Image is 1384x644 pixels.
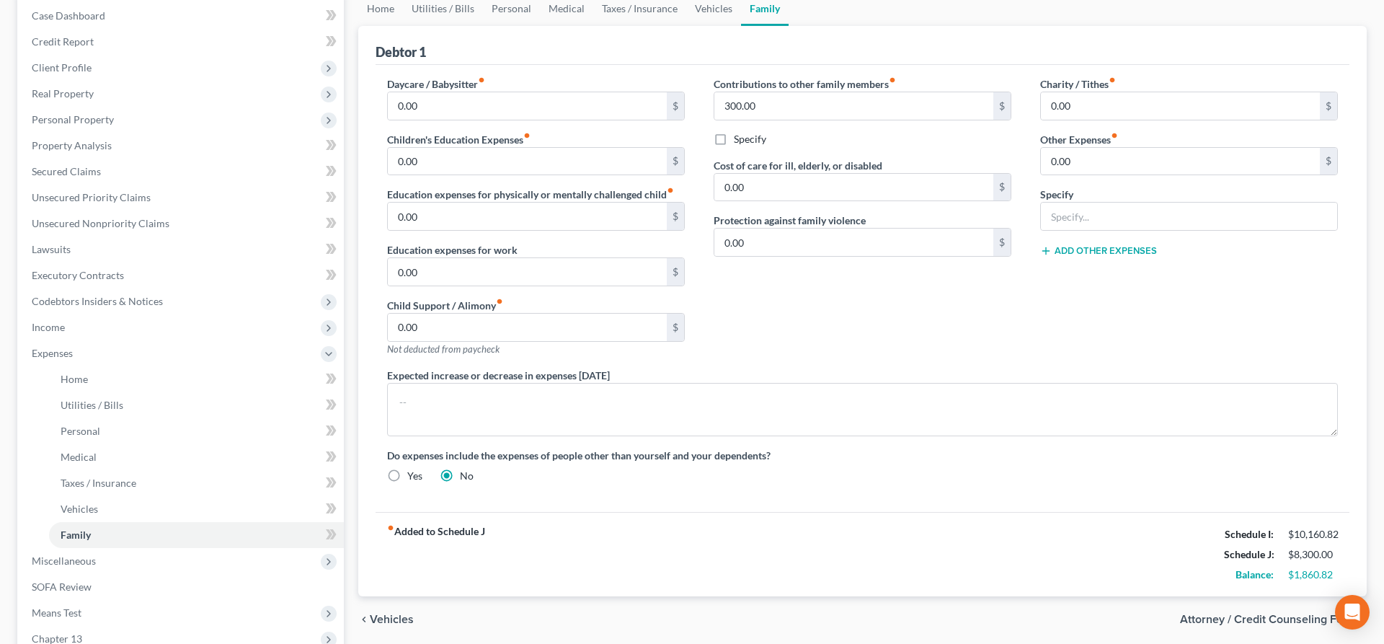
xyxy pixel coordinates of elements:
a: Secured Claims [20,159,344,185]
span: Personal Property [32,113,114,125]
div: $ [1320,92,1337,120]
a: Home [49,366,344,392]
strong: Balance: [1236,568,1274,581]
span: Credit Report [32,35,94,48]
a: Case Dashboard [20,3,344,29]
a: Unsecured Nonpriority Claims [20,211,344,237]
span: Personal [61,425,100,437]
button: Add Other Expenses [1040,245,1157,257]
span: Codebtors Insiders & Notices [32,295,163,307]
span: Not deducted from paycheck [387,343,500,355]
a: Medical [49,444,344,470]
span: Medical [61,451,97,463]
span: Lawsuits [32,243,71,255]
label: Charity / Tithes [1040,76,1116,92]
span: Client Profile [32,61,92,74]
input: -- [714,229,993,256]
div: $ [1320,148,1337,175]
label: Cost of care for ill, elderly, or disabled [714,158,882,173]
i: fiber_manual_record [478,76,485,84]
input: -- [1041,148,1320,175]
span: Income [32,321,65,333]
label: Children's Education Expenses [387,132,531,147]
i: fiber_manual_record [1109,76,1116,84]
span: Real Property [32,87,94,100]
span: Unsecured Nonpriority Claims [32,217,169,229]
input: -- [388,314,667,341]
span: Secured Claims [32,165,101,177]
label: Other Expenses [1040,132,1118,147]
a: Property Analysis [20,133,344,159]
label: Child Support / Alimony [387,298,503,313]
label: Specify [734,132,766,146]
span: Means Test [32,606,81,619]
i: fiber_manual_record [387,524,394,531]
span: Vehicles [61,503,98,515]
input: Specify... [1041,203,1337,230]
div: $ [667,92,684,120]
div: $ [993,92,1011,120]
i: chevron_left [358,614,370,625]
a: Executory Contracts [20,263,344,288]
div: Debtor 1 [376,43,426,61]
a: Vehicles [49,496,344,522]
span: Taxes / Insurance [61,477,136,489]
div: $8,300.00 [1288,547,1338,562]
i: fiber_manual_record [496,298,503,305]
input: -- [714,92,993,120]
span: Vehicles [370,614,414,625]
i: fiber_manual_record [1111,132,1118,139]
label: Education expenses for work [387,242,518,257]
label: Do expenses include the expenses of people other than yourself and your dependents? [387,448,1338,463]
label: Education expenses for physically or mentally challenged child [387,187,674,202]
div: $ [993,229,1011,256]
div: $10,160.82 [1288,527,1338,542]
div: $1,860.82 [1288,568,1338,582]
a: Taxes / Insurance [49,470,344,496]
span: Expenses [32,347,73,359]
i: fiber_manual_record [889,76,896,84]
span: Unsecured Priority Claims [32,191,151,203]
div: $ [667,148,684,175]
input: -- [714,174,993,201]
label: No [460,469,474,483]
span: Attorney / Credit Counseling Fees [1180,614,1355,625]
i: fiber_manual_record [667,187,674,194]
label: Expected increase or decrease in expenses [DATE] [387,368,610,383]
span: Family [61,529,91,541]
a: SOFA Review [20,574,344,600]
span: SOFA Review [32,581,92,593]
label: Contributions to other family members [714,76,896,92]
label: Specify [1040,187,1073,202]
div: $ [667,258,684,286]
label: Yes [407,469,422,483]
input: -- [388,92,667,120]
strong: Schedule J: [1224,548,1274,560]
input: -- [388,203,667,230]
strong: Added to Schedule J [387,524,485,585]
label: Daycare / Babysitter [387,76,485,92]
div: $ [667,203,684,230]
a: Personal [49,418,344,444]
span: Executory Contracts [32,269,124,281]
a: Lawsuits [20,237,344,263]
span: Case Dashboard [32,9,105,22]
input: -- [1041,92,1320,120]
button: chevron_left Vehicles [358,614,414,625]
span: Miscellaneous [32,555,96,567]
input: -- [388,258,667,286]
div: $ [667,314,684,341]
a: Family [49,522,344,548]
a: Unsecured Priority Claims [20,185,344,211]
div: $ [993,174,1011,201]
span: Property Analysis [32,139,112,151]
div: Open Intercom Messenger [1335,595,1370,630]
label: Protection against family violence [714,213,866,228]
input: -- [388,148,667,175]
i: fiber_manual_record [523,132,531,139]
a: Credit Report [20,29,344,55]
span: Utilities / Bills [61,399,123,411]
span: Home [61,373,88,385]
a: Utilities / Bills [49,392,344,418]
strong: Schedule I: [1225,528,1274,540]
